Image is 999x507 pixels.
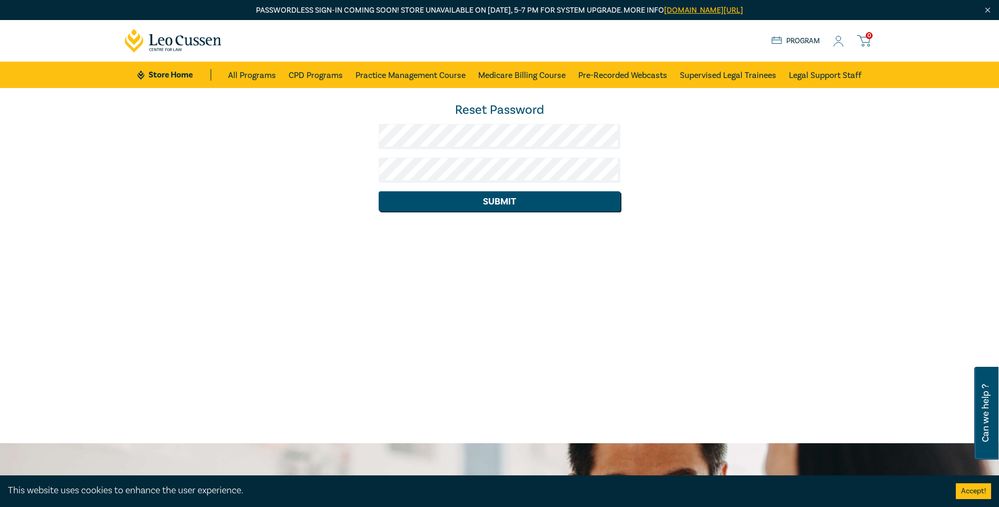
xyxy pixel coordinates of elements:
a: Medicare Billing Course [478,62,566,88]
img: Close [983,6,992,15]
a: Supervised Legal Trainees [680,62,776,88]
div: Reset Password [379,102,620,119]
span: Can we help ? [981,373,991,453]
a: [DOMAIN_NAME][URL] [664,5,743,15]
a: Legal Support Staff [789,62,862,88]
a: Store Home [137,69,211,81]
p: Passwordless sign-in coming soon! Store unavailable on [DATE], 5–7 PM for system upgrade. More info [125,5,875,16]
a: All Programs [228,62,276,88]
div: This website uses cookies to enhance the user experience. [8,484,940,498]
a: Pre-Recorded Webcasts [578,62,667,88]
a: CPD Programs [289,62,343,88]
a: Program [771,35,820,47]
button: Accept cookies [956,483,991,499]
button: Submit [379,191,620,211]
a: Practice Management Course [355,62,466,88]
span: 0 [866,32,873,39]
